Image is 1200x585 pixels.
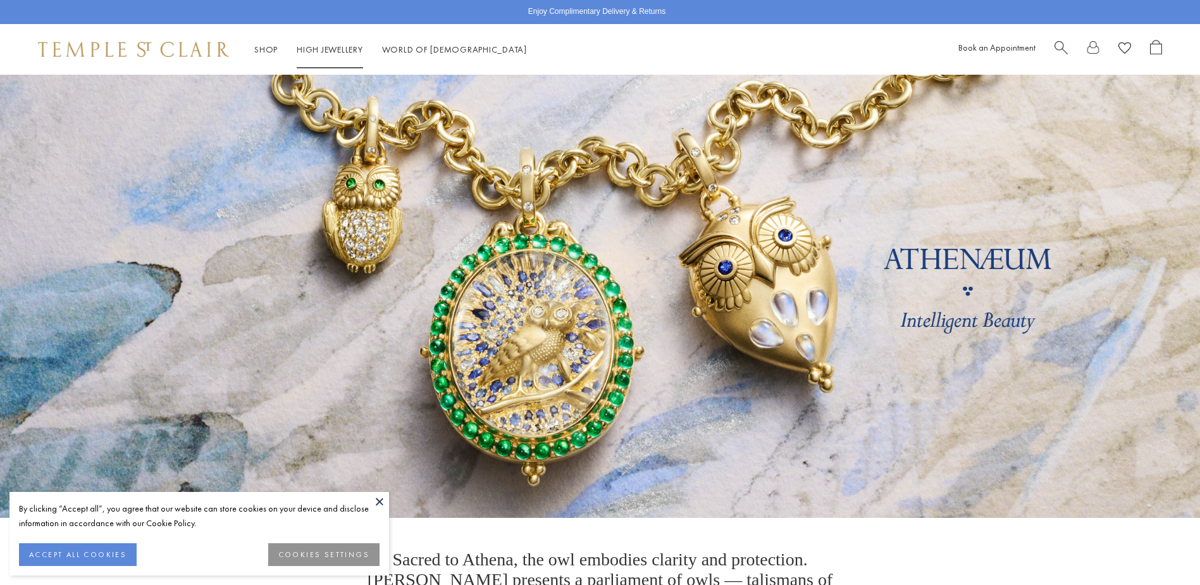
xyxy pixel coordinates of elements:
iframe: Gorgias live chat messenger [1137,525,1187,572]
div: By clicking “Accept all”, you agree that our website can store cookies on your device and disclos... [19,501,380,531]
a: High JewelleryHigh Jewellery [297,44,363,55]
a: View Wishlist [1118,40,1131,60]
a: Book an Appointment [958,42,1036,53]
button: COOKIES SETTINGS [268,543,380,566]
nav: Main navigation [254,42,527,58]
a: Open Shopping Bag [1150,40,1162,60]
p: Enjoy Complimentary Delivery & Returns [528,6,665,18]
img: Temple St. Clair [38,42,229,57]
a: World of [DEMOGRAPHIC_DATA]World of [DEMOGRAPHIC_DATA] [382,44,527,55]
a: Search [1055,40,1068,60]
button: ACCEPT ALL COOKIES [19,543,137,566]
a: ShopShop [254,44,278,55]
